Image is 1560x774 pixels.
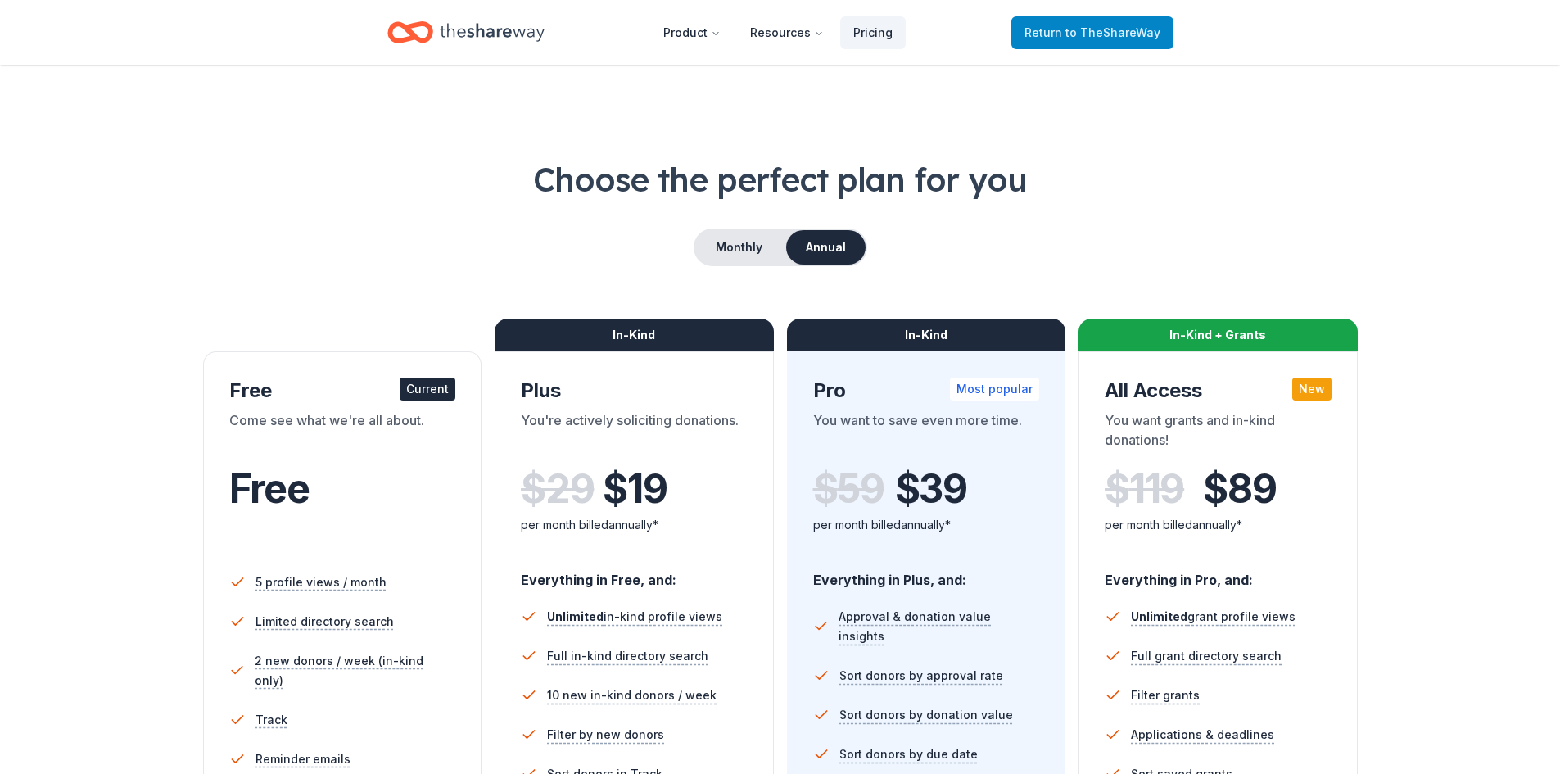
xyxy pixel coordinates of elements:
[255,612,394,631] span: Limited directory search
[813,556,1040,591] div: Everything in Plus, and:
[840,16,906,49] a: Pricing
[229,410,456,456] div: Come see what we're all about.
[521,556,748,591] div: Everything in Free, and:
[839,607,1039,646] span: Approval & donation value insights
[547,646,708,666] span: Full in-kind directory search
[839,745,978,764] span: Sort donors by due date
[737,16,837,49] button: Resources
[895,466,967,512] span: $ 39
[1078,319,1358,351] div: In-Kind + Grants
[787,319,1066,351] div: In-Kind
[547,686,717,705] span: 10 new in-kind donors / week
[521,410,748,456] div: You're actively soliciting donations.
[603,466,667,512] span: $ 19
[813,410,1040,456] div: You want to save even more time.
[547,609,722,623] span: in-kind profile views
[66,156,1494,202] h1: Choose the perfect plan for you
[813,515,1040,535] div: per month billed annually*
[1292,378,1332,401] div: New
[255,573,387,592] span: 5 profile views / month
[229,464,310,513] span: Free
[255,710,287,730] span: Track
[229,378,456,404] div: Free
[387,13,545,52] a: Home
[1131,646,1282,666] span: Full grant directory search
[1105,556,1332,591] div: Everything in Pro, and:
[547,725,664,745] span: Filter by new donors
[521,515,748,535] div: per month billed annually*
[400,378,455,401] div: Current
[255,651,455,690] span: 2 new donors / week (in-kind only)
[839,705,1013,725] span: Sort donors by donation value
[1065,25,1160,39] span: to TheShareWay
[1011,16,1173,49] a: Returnto TheShareWay
[786,230,866,265] button: Annual
[839,666,1003,686] span: Sort donors by approval rate
[495,319,774,351] div: In-Kind
[650,13,906,52] nav: Main
[1131,609,1295,623] span: grant profile views
[695,230,783,265] button: Monthly
[1105,378,1332,404] div: All Access
[547,609,604,623] span: Unlimited
[521,378,748,404] div: Plus
[1131,609,1187,623] span: Unlimited
[1105,515,1332,535] div: per month billed annually*
[255,749,350,769] span: Reminder emails
[950,378,1039,401] div: Most popular
[1203,466,1276,512] span: $ 89
[1024,23,1160,43] span: Return
[650,16,734,49] button: Product
[1131,686,1200,705] span: Filter grants
[813,378,1040,404] div: Pro
[1131,725,1274,745] span: Applications & deadlines
[1105,410,1332,456] div: You want grants and in-kind donations!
